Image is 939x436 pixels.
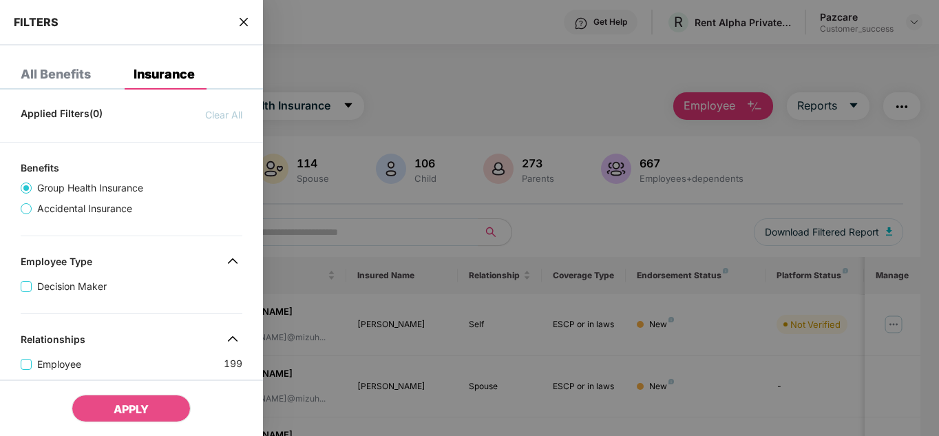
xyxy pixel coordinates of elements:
img: svg+xml;base64,PHN2ZyB4bWxucz0iaHR0cDovL3d3dy53My5vcmcvMjAwMC9zdmciIHdpZHRoPSIzMiIgaGVpZ2h0PSIzMi... [222,328,244,350]
span: APPLY [114,402,149,416]
span: FILTERS [14,15,59,29]
span: close [238,15,249,29]
span: Applied Filters(0) [21,107,103,123]
div: All Benefits [21,68,91,81]
span: Accidental Insurance [32,201,138,216]
button: APPLY [72,395,191,422]
div: Insurance [134,68,195,81]
span: Employee [32,357,87,372]
span: Decision Maker [32,279,112,294]
span: Clear All [205,107,242,123]
span: 199 [224,356,242,372]
span: Group Health Insurance [32,180,149,196]
img: svg+xml;base64,PHN2ZyB4bWxucz0iaHR0cDovL3d3dy53My5vcmcvMjAwMC9zdmciIHdpZHRoPSIzMiIgaGVpZ2h0PSIzMi... [222,250,244,272]
div: Relationships [21,333,85,350]
div: Employee Type [21,256,92,272]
